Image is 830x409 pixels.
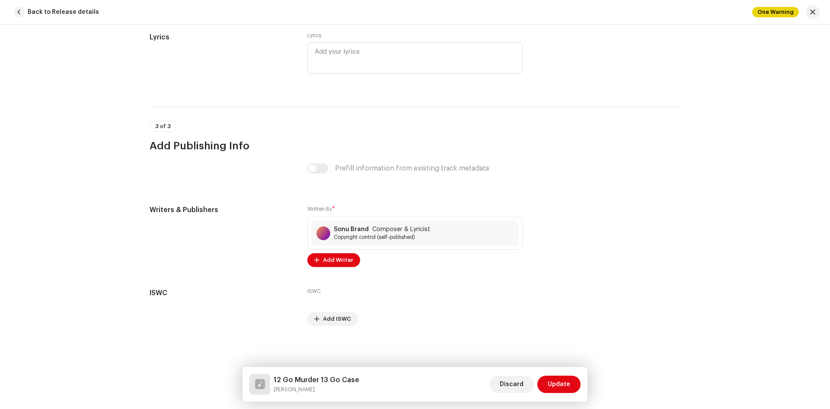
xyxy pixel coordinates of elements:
span: Discard [500,376,524,393]
small: Written By [307,206,332,212]
button: Update [537,376,581,393]
span: Copyright control (self-published) [334,234,430,241]
span: Add Writer [323,251,353,269]
button: Add ISWC [307,312,358,326]
span: Update [548,376,570,393]
button: Discard [489,376,534,393]
span: Composer & Lyricist [372,226,430,233]
h5: Writers & Publishers [150,205,294,215]
h5: ISWC [150,288,294,298]
h5: 12 Go Murder 13 Go Case [274,375,359,385]
h5: Lyrics [150,32,294,42]
label: ISWC [307,288,321,295]
h3: Add Publishing Info [150,139,680,153]
strong: Sonu Brand [334,226,369,233]
label: Lyrics [307,32,321,39]
small: 12 Go Murder 13 Go Case [274,385,359,394]
span: Add ISWC [323,310,351,328]
span: 3 of 3 [155,124,171,129]
button: Add Writer [307,253,360,267]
